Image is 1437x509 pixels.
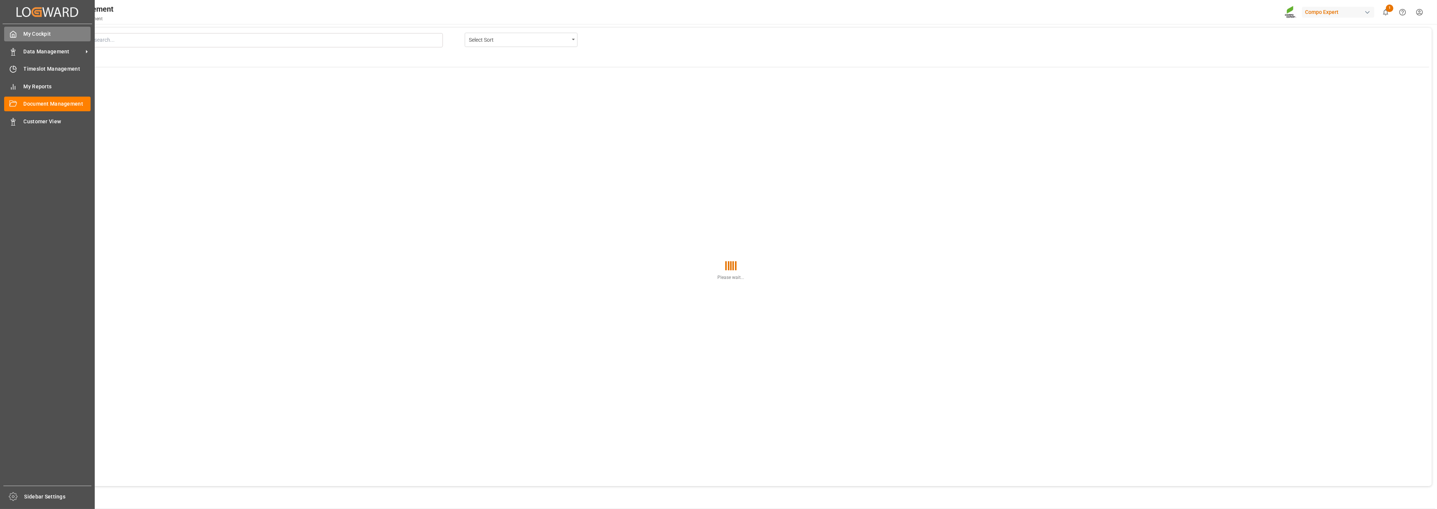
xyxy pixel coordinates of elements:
span: Customer View [24,118,91,126]
button: open menu [465,33,578,47]
input: Type to search... [76,36,441,44]
a: Timeslot Management [4,62,91,76]
span: My Cockpit [24,30,91,38]
span: Document Management [24,100,91,108]
a: My Cockpit [4,27,91,41]
div: Please wait... [718,274,744,281]
a: Document Management [4,97,91,111]
div: Select Sort [469,35,569,44]
button: show 1 new notifications [1377,4,1394,21]
span: Sidebar Settings [24,493,92,501]
div: Compo Expert [1302,7,1374,18]
span: Timeslot Management [24,65,91,73]
span: My Reports [24,83,91,91]
button: Help Center [1394,4,1411,21]
span: 1 [1386,5,1393,12]
a: Customer View [4,114,91,129]
span: Data Management [24,48,83,56]
img: Screenshot%202023-09-29%20at%2010.02.21.png_1712312052.png [1285,6,1297,19]
a: My Reports [4,79,91,94]
button: Compo Expert [1302,5,1377,19]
